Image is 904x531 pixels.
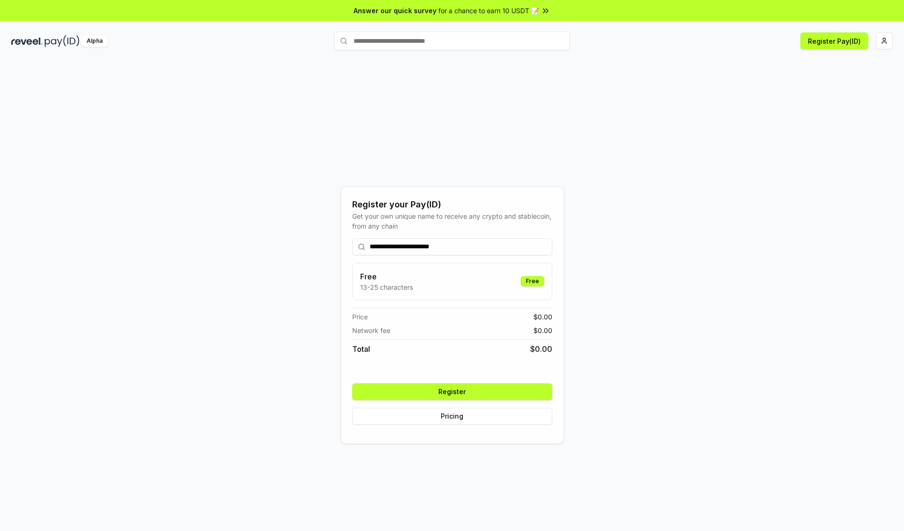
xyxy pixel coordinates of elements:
[352,325,390,335] span: Network fee
[45,35,80,47] img: pay_id
[352,312,368,322] span: Price
[533,325,552,335] span: $ 0.00
[354,6,436,16] span: Answer our quick survey
[352,198,552,211] div: Register your Pay(ID)
[352,343,370,355] span: Total
[11,35,43,47] img: reveel_dark
[521,276,544,286] div: Free
[530,343,552,355] span: $ 0.00
[360,282,413,292] p: 13-25 characters
[352,211,552,231] div: Get your own unique name to receive any crypto and stablecoin, from any chain
[81,35,108,47] div: Alpha
[533,312,552,322] span: $ 0.00
[438,6,539,16] span: for a chance to earn 10 USDT 📝
[352,383,552,400] button: Register
[360,271,413,282] h3: Free
[352,408,552,425] button: Pricing
[800,32,868,49] button: Register Pay(ID)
